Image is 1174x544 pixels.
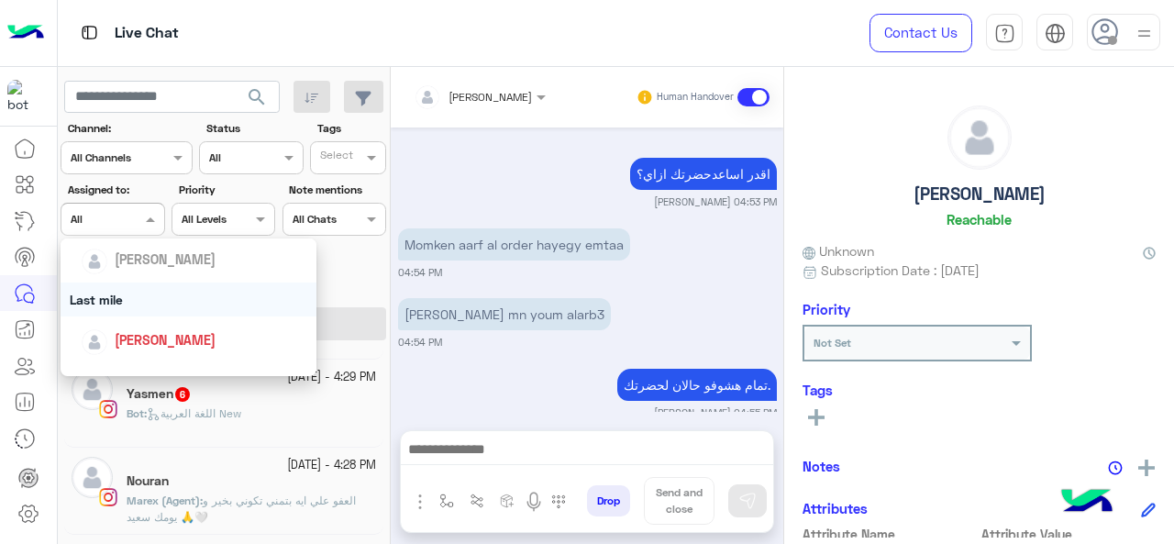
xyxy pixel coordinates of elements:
[551,494,566,509] img: make a call
[947,211,1012,228] h6: Reachable
[115,332,216,348] span: [PERSON_NAME]
[99,400,117,418] img: Instagram
[409,491,431,513] img: send attachment
[7,80,40,113] img: 317874714732967
[398,335,442,350] small: 04:54 PM
[644,477,714,525] button: Send and close
[500,494,515,508] img: create order
[115,251,216,267] span: [PERSON_NAME]
[948,106,1011,169] img: defaultAdmin.png
[398,228,630,261] p: 28/9/2025, 4:54 PM
[179,182,273,198] label: Priority
[127,473,169,489] h5: Nouran
[738,492,757,510] img: send message
[317,147,353,168] div: Select
[99,488,117,506] img: Instagram
[814,336,851,350] b: Not Set
[803,458,840,474] h6: Notes
[432,486,462,516] button: select flow
[914,183,1046,205] h5: [PERSON_NAME]
[462,486,493,516] button: Trigger scenario
[630,158,777,190] p: 28/9/2025, 4:53 PM
[147,406,241,420] span: اللغة العربية New
[994,23,1015,44] img: tab
[61,363,317,397] div: General support
[398,298,611,330] p: 28/9/2025, 4:54 PM
[1133,22,1156,45] img: profile
[1045,23,1066,44] img: tab
[654,405,777,420] small: [PERSON_NAME] 04:55 PM
[449,90,532,104] span: [PERSON_NAME]
[869,14,972,52] a: Contact Us
[82,249,107,274] img: defaultAdmin.png
[68,182,162,198] label: Assigned to:
[287,369,376,386] small: [DATE] - 4:29 PM
[127,386,192,402] h5: Yasmen
[1108,461,1123,475] img: notes
[587,485,630,516] button: Drop
[115,21,179,46] p: Live Chat
[1055,471,1119,535] img: hulul-logo.png
[235,81,280,120] button: search
[654,194,777,209] small: [PERSON_NAME] 04:53 PM
[7,14,44,52] img: Logo
[803,500,868,516] h6: Attributes
[657,90,734,105] small: Human Handover
[78,21,101,44] img: tab
[127,494,356,524] span: العفو علي ايه بتمني تكوني بخير و يومك سعيد 🙏🤍
[206,120,301,137] label: Status
[986,14,1023,52] a: tab
[287,457,376,474] small: [DATE] - 4:28 PM
[803,301,850,317] h6: Priority
[470,494,484,508] img: Trigger scenario
[493,486,523,516] button: create order
[127,494,203,507] b: :
[317,120,384,137] label: Tags
[821,261,980,280] span: Subscription Date : [DATE]
[61,239,317,376] ng-dropdown-panel: Options list
[61,283,317,316] div: Last mile
[68,120,191,137] label: Channel:
[803,525,978,544] span: Attribute Name
[289,182,383,198] label: Note mentions
[398,265,442,280] small: 04:54 PM
[82,329,107,355] img: defaultAdmin.png
[803,382,1156,398] h6: Tags
[439,494,454,508] img: select flow
[127,406,144,420] span: Bot
[1138,460,1155,476] img: add
[246,86,268,108] span: search
[72,457,113,498] img: defaultAdmin.png
[523,491,545,513] img: send voice note
[127,494,200,507] span: Marex (Agent)
[175,387,190,402] span: 6
[72,369,113,410] img: defaultAdmin.png
[127,406,147,420] b: :
[803,241,874,261] span: Unknown
[617,369,777,401] p: 28/9/2025, 4:55 PM
[981,525,1157,544] span: Attribute Value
